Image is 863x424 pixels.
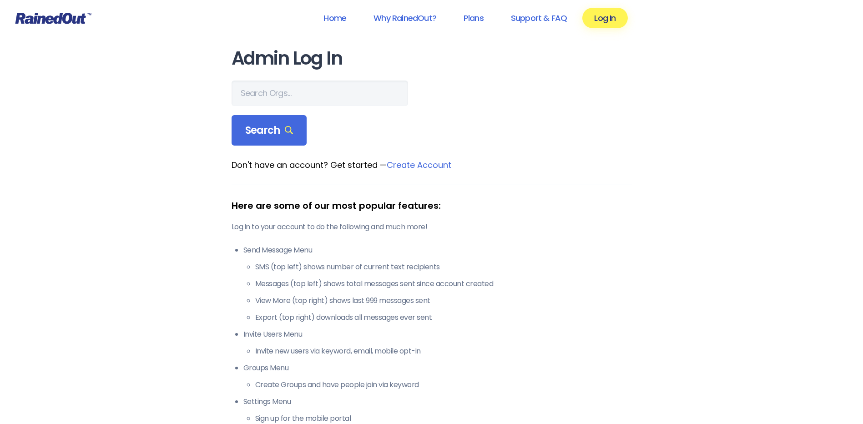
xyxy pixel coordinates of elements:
p: Log in to your account to do the following and much more! [232,222,632,232]
li: Invite Users Menu [243,329,632,357]
span: Search [245,124,293,137]
a: Create Account [387,159,451,171]
li: Sign up for the mobile portal [255,413,632,424]
div: Here are some of our most popular features: [232,199,632,212]
h1: Admin Log In [232,48,632,69]
li: Groups Menu [243,363,632,390]
a: Home [312,8,358,28]
a: Log In [582,8,627,28]
li: SMS (top left) shows number of current text recipients [255,262,632,273]
input: Search Orgs… [232,81,408,106]
div: Search [232,115,307,146]
li: Messages (top left) shows total messages sent since account created [255,278,632,289]
li: View More (top right) shows last 999 messages sent [255,295,632,306]
a: Support & FAQ [499,8,579,28]
li: Export (top right) downloads all messages ever sent [255,312,632,323]
a: Why RainedOut? [362,8,448,28]
li: Send Message Menu [243,245,632,323]
li: Create Groups and have people join via keyword [255,379,632,390]
li: Invite new users via keyword, email, mobile opt-in [255,346,632,357]
a: Plans [452,8,495,28]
